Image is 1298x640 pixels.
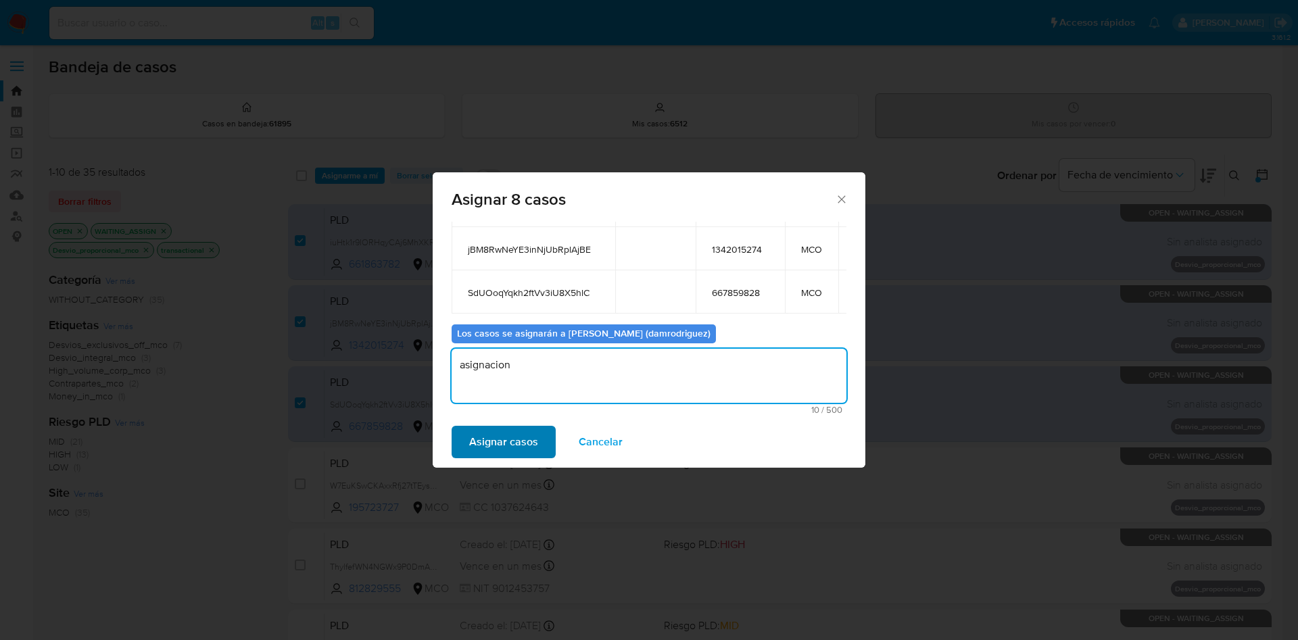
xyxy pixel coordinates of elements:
span: MCO [801,243,822,255]
button: Asignar casos [452,426,556,458]
span: Asignar casos [469,427,538,457]
b: Los casos se asignarán a [PERSON_NAME] (damrodriguez) [457,326,711,340]
button: Cancelar [561,426,640,458]
textarea: asignacion [452,349,846,403]
span: Asignar 8 casos [452,191,835,207]
span: jBM8RwNeYE3inNjUbRplAjBE [468,243,599,255]
button: Cerrar ventana [835,193,847,205]
span: MCO [801,287,822,299]
span: 667859828 [712,287,769,299]
div: assign-modal [433,172,865,468]
span: Máximo 500 caracteres [456,405,842,414]
span: Cancelar [579,427,623,457]
span: 1342015274 [712,243,769,255]
span: SdUOoqYqkh2ftVv3iU8X5hlC [468,287,599,299]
